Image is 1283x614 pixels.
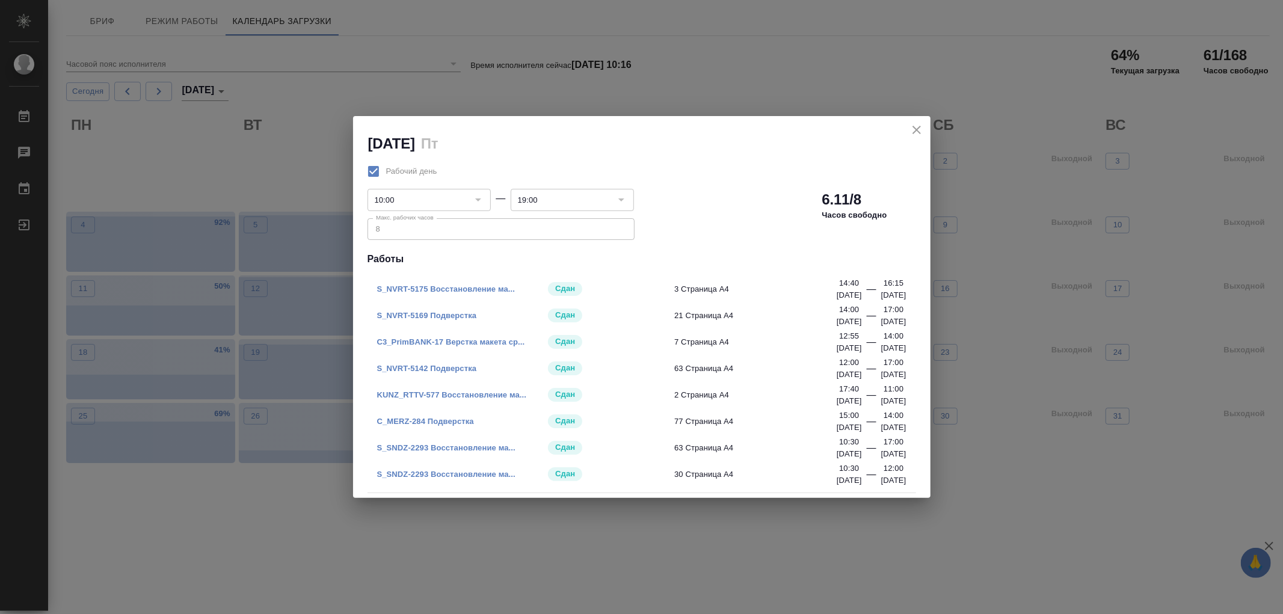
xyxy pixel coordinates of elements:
[837,474,862,487] p: [DATE]
[674,310,845,322] span: 21 Страница А4
[555,468,575,480] p: Сдан
[555,283,575,295] p: Сдан
[881,474,906,487] p: [DATE]
[881,316,906,328] p: [DATE]
[839,410,859,422] p: 15:00
[377,417,474,426] a: C_MERZ-284 Подверстка
[867,441,876,460] div: —
[884,330,903,342] p: 14:00
[368,252,916,266] h4: Работы
[674,363,845,375] span: 63 Страница А4
[839,462,859,474] p: 10:30
[884,277,903,289] p: 16:15
[421,135,438,152] h2: Пт
[674,416,845,428] span: 77 Страница А4
[867,282,876,301] div: —
[822,190,862,209] h2: 6.11/8
[884,383,903,395] p: 11:00
[839,277,859,289] p: 14:40
[839,304,859,316] p: 14:00
[837,395,862,407] p: [DATE]
[377,364,477,373] a: S_NVRT-5142 Подверстка
[839,383,859,395] p: 17:40
[555,388,575,401] p: Сдан
[555,336,575,348] p: Сдан
[867,361,876,381] div: —
[881,369,906,381] p: [DATE]
[837,289,862,301] p: [DATE]
[377,443,515,452] a: S_SNDZ-2293 Восстановление ма...
[837,448,862,460] p: [DATE]
[377,337,525,346] a: C3_PrimBANK-17 Верстка макета ср...
[884,462,903,474] p: 12:00
[867,309,876,328] div: —
[908,121,926,139] button: close
[867,335,876,354] div: —
[555,309,575,321] p: Сдан
[555,441,575,453] p: Сдан
[881,342,906,354] p: [DATE]
[884,436,903,448] p: 17:00
[377,470,515,479] a: S_SNDZ-2293 Восстановление ма...
[674,283,845,295] span: 3 Страница А4
[884,357,903,369] p: 17:00
[837,369,862,381] p: [DATE]
[377,390,527,399] a: KUNZ_RTTV-577 Восстановление ма...
[837,422,862,434] p: [DATE]
[839,436,859,448] p: 10:30
[884,304,903,316] p: 17:00
[839,330,859,342] p: 12:55
[867,388,876,407] div: —
[377,311,477,320] a: S_NVRT-5169 Подверстка
[674,442,845,454] span: 63 Страница А4
[377,284,515,293] a: S_NVRT-5175 Восстановление ма...
[839,357,859,369] p: 12:00
[496,191,505,206] div: —
[867,467,876,487] div: —
[674,468,845,480] span: 30 Страница А4
[674,336,845,348] span: 7 Страница А4
[881,395,906,407] p: [DATE]
[867,414,876,434] div: —
[837,342,862,354] p: [DATE]
[368,135,415,152] h2: [DATE]
[674,389,845,401] span: 2 Страница А4
[881,448,906,460] p: [DATE]
[881,289,906,301] p: [DATE]
[386,165,437,177] span: Рабочий день
[555,415,575,427] p: Сдан
[884,410,903,422] p: 14:00
[555,362,575,374] p: Сдан
[881,422,906,434] p: [DATE]
[837,316,862,328] p: [DATE]
[822,209,887,221] p: Часов свободно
